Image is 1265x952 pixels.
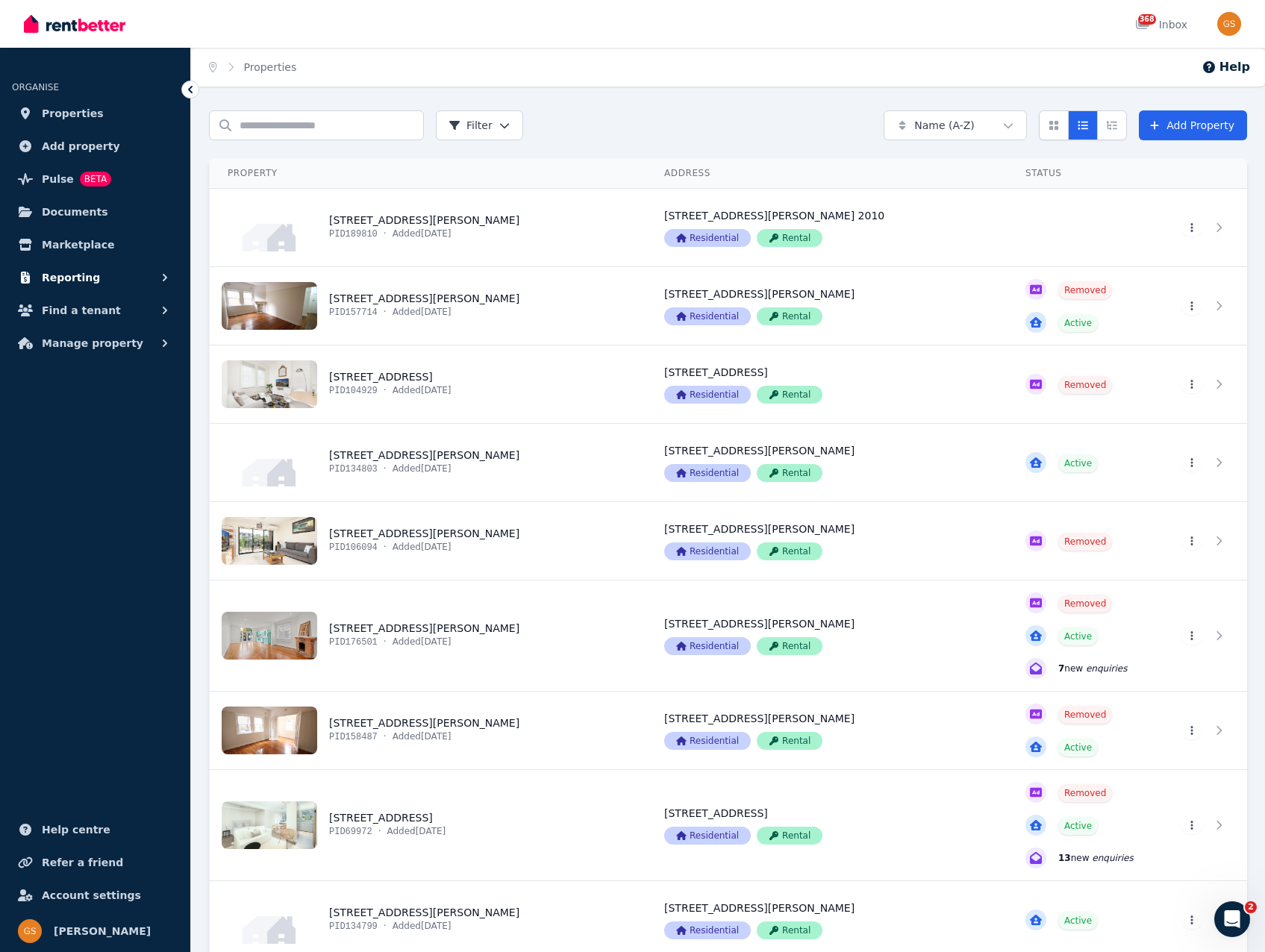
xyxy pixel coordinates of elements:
img: Gabriel Sarajinsky [1217,12,1241,36]
th: Address [646,158,1008,189]
a: View details for 1/125 O'Donnell St, North Bondi [646,424,1008,501]
a: Properties [244,61,297,73]
img: Gabriel Sarajinsky [18,919,42,943]
span: Name (A-Z) [914,118,975,133]
a: View details for 1/54 Mitchell St, North Bondi [646,267,1008,345]
span: BETA [80,172,111,187]
a: Add property [12,131,178,161]
button: Filter [436,110,523,140]
span: 2 [1245,901,1257,913]
a: View details for 2/54 Mitchell St, North Bondi [646,692,1008,769]
a: View details for 2/64 Brown St, Bronte [210,770,646,880]
span: Marketplace [42,236,114,254]
iframe: Intercom live chat [1214,901,1250,937]
a: View details for 1/125 O'Donnell St, North Bondi [1159,424,1247,501]
span: Properties [42,104,104,122]
span: Reporting [42,269,100,286]
button: More options [1181,219,1202,237]
span: Help centre [42,821,110,839]
a: View details for 1/38 Hardie St, Darlinghurst [210,189,646,266]
button: More options [1181,375,1202,393]
a: View details for 1/125 O'Donnell St, North Bondi [210,424,646,501]
a: View details for 2/54 Mitchell St, North Bondi [1159,692,1247,769]
a: Add Property [1139,110,1247,140]
button: Reporting [12,263,178,292]
nav: Breadcrumb [191,48,314,87]
a: Account settings [12,880,178,910]
button: Compact list view [1068,110,1098,140]
a: View details for 2/15 Francis St, Bondi Beach [1008,580,1159,691]
span: Find a tenant [42,301,121,319]
button: More options [1181,911,1202,929]
th: Property [210,158,647,189]
button: More options [1181,627,1202,645]
a: View details for 1/54 Mitchell St, North Bondi [1159,267,1247,345]
a: View details for 1/38 Hardie St, Darlinghurst [1159,189,1247,266]
span: Manage property [42,334,143,352]
a: View details for 2/64 Brown St, Bronte [646,770,1008,880]
div: View options [1039,110,1127,140]
a: View details for 2/15 Francis St, Bondi Beach [1159,580,1247,691]
span: Add property [42,137,120,155]
a: View details for 1/73 Windmill St, Millers Point [210,345,646,423]
div: Inbox [1135,17,1187,32]
a: View details for 1/38 Hardie St, Darlinghurst [646,189,1008,266]
a: Help centre [12,815,178,845]
a: View details for 2/64 Brown St, Bronte [1159,770,1247,880]
button: More options [1181,454,1202,472]
a: View details for 1/259-261 Carrington Rd, Coogee [210,502,646,580]
a: View details for 1/54 Mitchell St, North Bondi [1008,267,1159,345]
img: RentBetter [24,13,125,35]
span: Documents [42,203,108,221]
a: View details for 1/259-261 Carrington Rd, Coogee [1008,502,1159,580]
button: Manage property [12,328,178,358]
a: Documents [12,197,178,227]
a: View details for 2/15 Francis St, Bondi Beach [646,580,1008,691]
span: 368 [1138,14,1156,25]
a: View details for 2/15 Francis St, Bondi Beach [210,580,646,691]
button: Help [1202,58,1250,76]
a: View details for 1/73 Windmill St, Millers Point [646,345,1008,423]
span: Refer a friend [42,854,123,871]
a: View details for 2/54 Mitchell St, North Bondi [210,692,646,769]
span: [PERSON_NAME] [54,922,151,940]
a: Marketplace [12,230,178,260]
a: View details for 1/73 Windmill St, Millers Point [1008,345,1159,423]
span: ORGANISE [12,82,59,93]
button: More options [1181,721,1202,739]
button: Find a tenant [12,295,178,325]
a: View details for 2/64 Brown St, Bronte [1008,770,1159,880]
button: Name (A-Z) [884,110,1027,140]
th: Status [1008,158,1159,189]
button: More options [1181,816,1202,834]
button: Expanded list view [1097,110,1127,140]
a: View details for 1/259-261 Carrington Rd, Coogee [1159,502,1247,580]
a: View details for 1/125 O'Donnell St, North Bondi [1008,424,1159,501]
a: View details for 1/38 Hardie St, Darlinghurst [1008,189,1159,266]
button: More options [1181,297,1202,315]
a: View details for 2/54 Mitchell St, North Bondi [1008,692,1159,769]
a: Refer a friend [12,848,178,877]
a: PulseBETA [12,164,178,194]
a: View details for 1/54 Mitchell St, North Bondi [210,267,646,345]
a: View details for 1/73 Windmill St, Millers Point [1159,345,1247,423]
span: Account settings [42,886,141,904]
span: Pulse [42,170,74,188]
a: View details for 1/259-261 Carrington Rd, Coogee [646,502,1008,580]
a: Properties [12,98,178,128]
button: Card view [1039,110,1069,140]
span: Filter [449,118,493,133]
button: More options [1181,532,1202,550]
